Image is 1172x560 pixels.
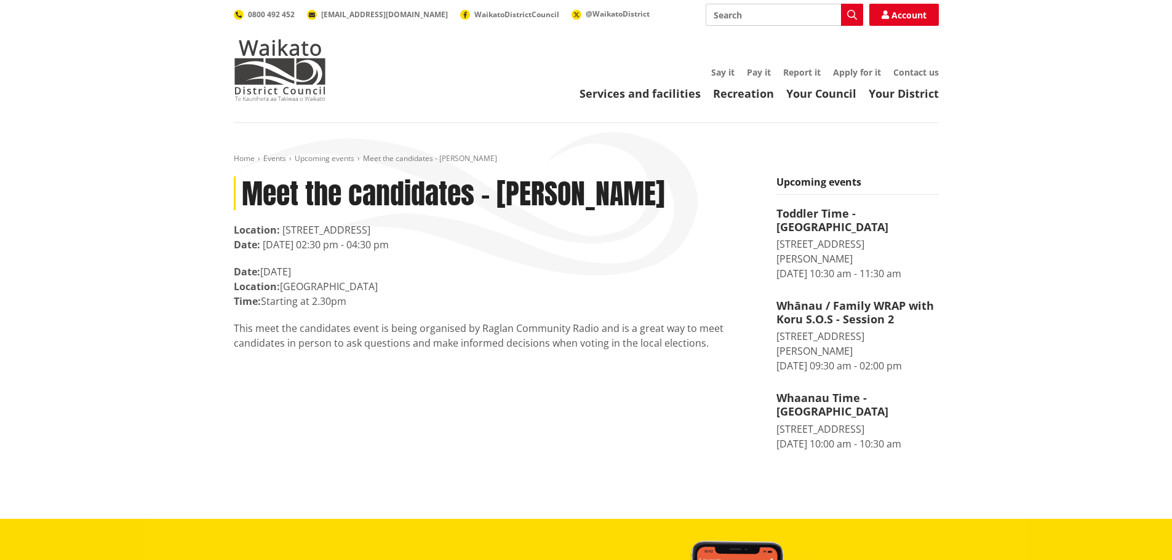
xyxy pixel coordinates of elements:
[706,4,863,26] input: Search input
[234,39,326,101] img: Waikato District Council - Te Kaunihera aa Takiwaa o Waikato
[893,66,939,78] a: Contact us
[234,176,758,210] h1: Meet the candidates - [PERSON_NAME]
[234,154,939,164] nav: breadcrumb
[586,9,650,19] span: @WaikatoDistrict
[580,86,701,101] a: Services and facilities
[776,392,939,418] h4: Whaanau Time - [GEOGRAPHIC_DATA]
[776,237,939,266] div: [STREET_ADDRESS][PERSON_NAME]
[572,9,650,19] a: @WaikatoDistrict
[234,153,255,164] a: Home
[776,359,902,373] time: [DATE] 09:30 am - 02:00 pm
[263,153,286,164] a: Events
[234,9,295,20] a: 0800 492 452
[711,66,735,78] a: Say it
[248,9,295,20] span: 0800 492 452
[776,176,939,195] h5: Upcoming events
[869,4,939,26] a: Account
[776,267,901,280] time: [DATE] 10:30 am - 11:30 am
[234,294,261,308] strong: Time:
[786,86,856,101] a: Your Council
[234,223,280,237] strong: Location:
[307,9,448,20] a: [EMAIL_ADDRESS][DOMAIN_NAME]
[776,392,939,451] a: Whaanau Time - [GEOGRAPHIC_DATA] [STREET_ADDRESS] [DATE] 10:00 am - 10:30 am
[474,9,559,20] span: WaikatoDistrictCouncil
[713,86,774,101] a: Recreation
[776,207,939,281] a: Toddler Time - [GEOGRAPHIC_DATA] [STREET_ADDRESS][PERSON_NAME] [DATE] 10:30 am - 11:30 am
[234,238,260,251] strong: Date:
[747,66,771,78] a: Pay it
[263,238,389,251] time: [DATE] 02:30 pm - 04:30 pm
[776,299,939,326] h4: Whānau / Family WRAP with Koru S.O.S - Session 2
[776,299,939,373] a: Whānau / Family WRAP with Koru S.O.S - Session 2 [STREET_ADDRESS][PERSON_NAME] [DATE] 09:30 am - ...
[776,437,901,451] time: [DATE] 10:00 am - 10:30 am
[234,264,758,309] p: [DATE] [GEOGRAPHIC_DATA] Starting at 2.30pm
[833,66,881,78] a: Apply for it
[776,422,939,436] div: [STREET_ADDRESS]
[234,265,260,278] strong: Date:
[234,321,758,350] p: This meet the candidates event is being organised by Raglan Community Radio and is a great way to...
[321,9,448,20] span: [EMAIL_ADDRESS][DOMAIN_NAME]
[776,329,939,358] div: [STREET_ADDRESS][PERSON_NAME]
[460,9,559,20] a: WaikatoDistrictCouncil
[234,280,280,293] strong: Location:
[363,153,497,164] span: Meet the candidates - [PERSON_NAME]
[776,207,939,234] h4: Toddler Time - [GEOGRAPHIC_DATA]
[282,223,370,237] span: [STREET_ADDRESS]
[869,86,939,101] a: Your District
[783,66,821,78] a: Report it
[295,153,354,164] a: Upcoming events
